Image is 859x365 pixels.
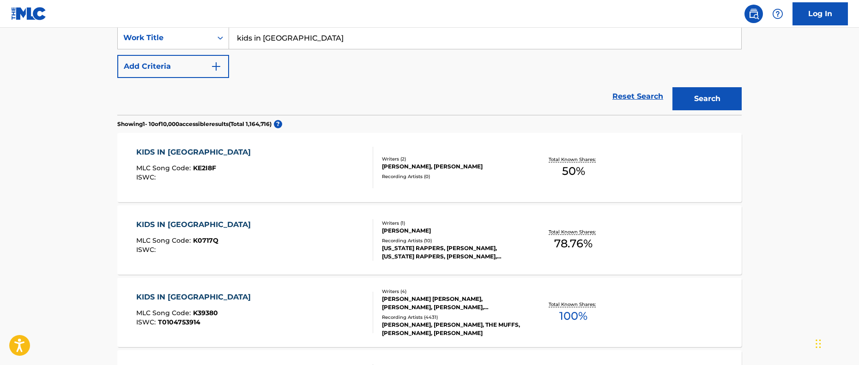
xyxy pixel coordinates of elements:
[158,318,200,326] span: T0104753914
[136,219,255,230] div: KIDS IN [GEOGRAPHIC_DATA]
[813,321,859,365] iframe: Chat Widget
[562,163,585,180] span: 50 %
[768,5,787,23] div: Help
[117,205,742,275] a: KIDS IN [GEOGRAPHIC_DATA]MLC Song Code:K0717QISWC:Writers (1)[PERSON_NAME]Recording Artists (10)[...
[772,8,783,19] img: help
[382,244,521,261] div: [US_STATE] RAPPERS, [PERSON_NAME], [US_STATE] RAPPERS, [PERSON_NAME], [PERSON_NAME]
[549,301,598,308] p: Total Known Shares:
[748,8,759,19] img: search
[382,314,521,321] div: Recording Artists ( 4431 )
[136,245,158,254] span: ISWC :
[117,26,742,115] form: Search Form
[117,278,742,347] a: KIDS IN [GEOGRAPHIC_DATA]MLC Song Code:K39380ISWC:T0104753914Writers (4)[PERSON_NAME] [PERSON_NAM...
[274,120,282,128] span: ?
[382,237,521,244] div: Recording Artists ( 10 )
[559,308,587,324] span: 100 %
[136,318,158,326] span: ISWC :
[672,87,742,110] button: Search
[117,55,229,78] button: Add Criteria
[608,86,668,107] a: Reset Search
[382,156,521,162] div: Writers ( 2 )
[136,309,193,317] span: MLC Song Code :
[382,295,521,311] div: [PERSON_NAME] [PERSON_NAME], [PERSON_NAME], [PERSON_NAME], [PERSON_NAME]
[549,156,598,163] p: Total Known Shares:
[549,228,598,235] p: Total Known Shares:
[382,288,521,295] div: Writers ( 4 )
[382,321,521,337] div: [PERSON_NAME], [PERSON_NAME], THE MUFFS, [PERSON_NAME], [PERSON_NAME]
[136,236,193,245] span: MLC Song Code :
[382,220,521,227] div: Writers ( 1 )
[816,330,821,358] div: Drag
[792,2,848,25] a: Log In
[117,133,742,202] a: KIDS IN [GEOGRAPHIC_DATA]MLC Song Code:KE2I8FISWC:Writers (2)[PERSON_NAME], [PERSON_NAME]Recordin...
[136,147,255,158] div: KIDS IN [GEOGRAPHIC_DATA]
[136,164,193,172] span: MLC Song Code :
[136,292,255,303] div: KIDS IN [GEOGRAPHIC_DATA]
[744,5,763,23] a: Public Search
[117,120,272,128] p: Showing 1 - 10 of 10,000 accessible results (Total 1,164,716 )
[11,7,47,20] img: MLC Logo
[382,227,521,235] div: [PERSON_NAME]
[193,164,216,172] span: KE2I8F
[211,61,222,72] img: 9d2ae6d4665cec9f34b9.svg
[382,162,521,171] div: [PERSON_NAME], [PERSON_NAME]
[382,173,521,180] div: Recording Artists ( 0 )
[136,173,158,181] span: ISWC :
[123,32,206,43] div: Work Title
[193,236,218,245] span: K0717Q
[554,235,593,252] span: 78.76 %
[193,309,218,317] span: K39380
